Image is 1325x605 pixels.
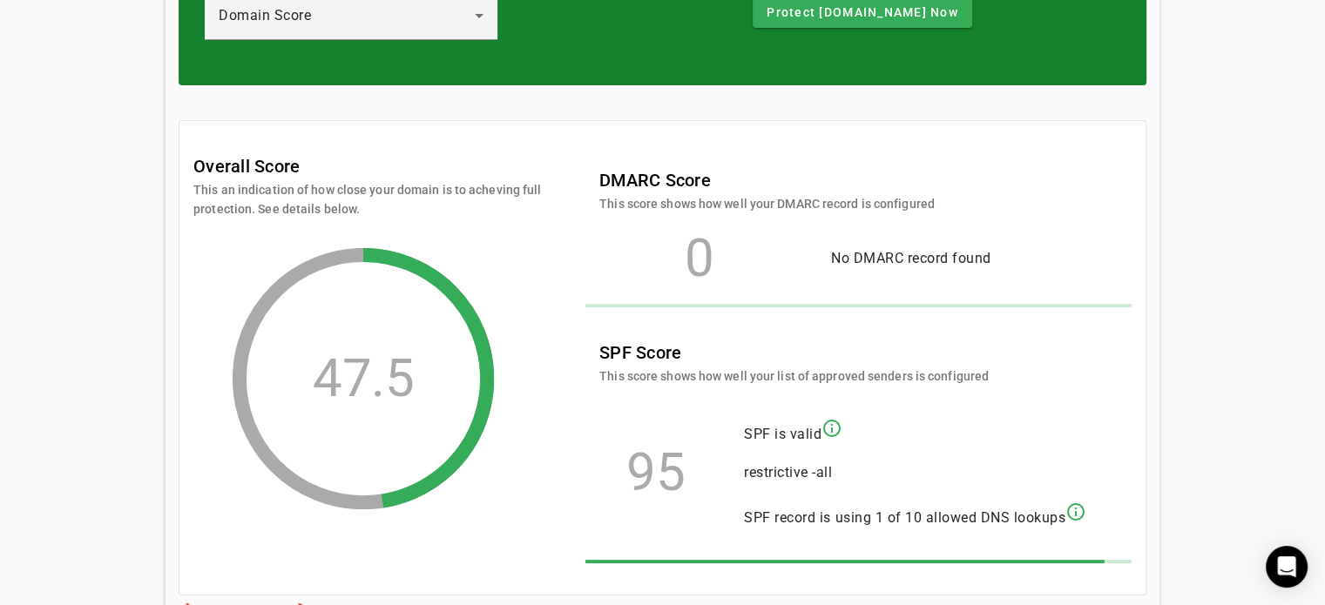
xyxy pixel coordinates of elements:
mat-card-subtitle: This score shows how well your DMARC record is configured [599,194,935,213]
span: restrictive -all [744,464,832,481]
span: No DMARC record found [831,250,991,266]
div: 0 [599,250,800,267]
span: Protect [DOMAIN_NAME] Now [767,3,957,21]
mat-card-subtitle: This an indication of how close your domain is to acheving full protection. See details below. [193,180,542,218]
div: 47.5 [313,370,414,387]
span: Domain Score [219,7,311,24]
span: SPF record is using 1 of 10 allowed DNS lookups [744,509,1065,526]
mat-card-title: SPF Score [599,339,989,366]
mat-icon: info_outline [1065,501,1086,522]
mat-icon: info_outline [821,418,842,439]
mat-card-subtitle: This score shows how well your list of approved senders is configured [599,366,989,386]
mat-card-title: DMARC Score [599,166,935,194]
div: 95 [599,464,713,481]
mat-card-title: Overall Score [193,152,300,180]
div: Open Intercom Messenger [1266,546,1308,588]
span: SPF is valid [744,426,821,442]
